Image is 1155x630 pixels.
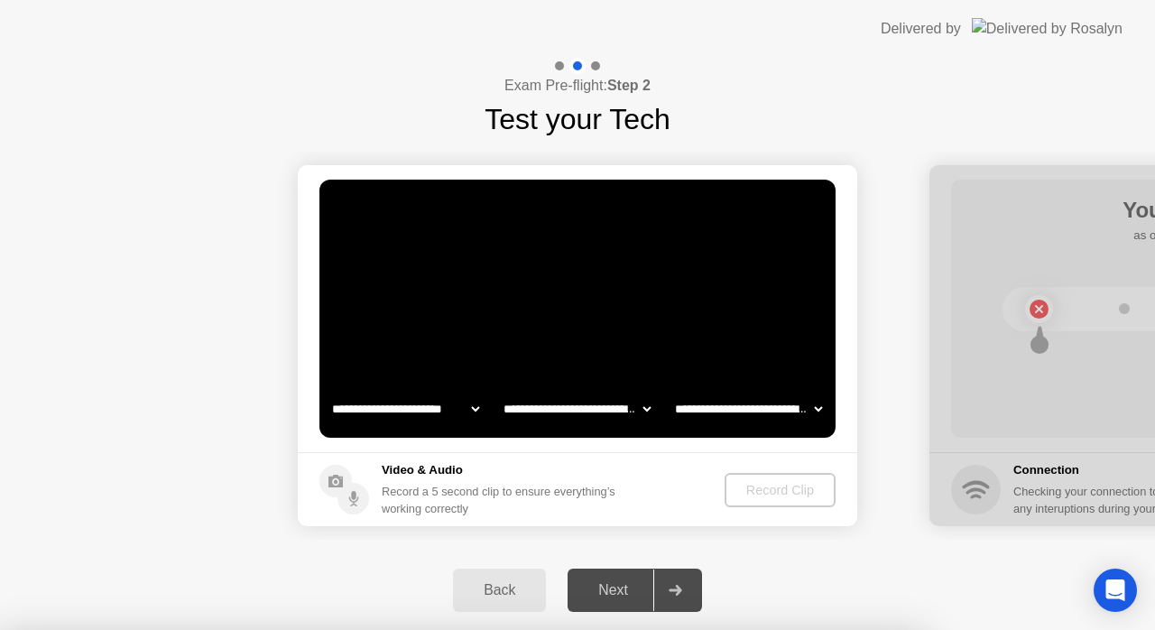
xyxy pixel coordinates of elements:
div: Delivered by [881,18,961,40]
select: Available cameras [328,391,483,427]
b: Step 2 [607,78,651,93]
div: Record Clip [732,483,828,497]
h5: Video & Audio [382,461,623,479]
img: Delivered by Rosalyn [972,18,1123,39]
div: Record a 5 second clip to ensure everything’s working correctly [382,483,623,517]
select: Available speakers [500,391,654,427]
div: Next [573,582,653,598]
h4: Exam Pre-flight: [504,75,651,97]
div: Open Intercom Messenger [1094,569,1137,612]
h1: Test your Tech [485,97,670,141]
div: Back [458,582,541,598]
select: Available microphones [671,391,826,427]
